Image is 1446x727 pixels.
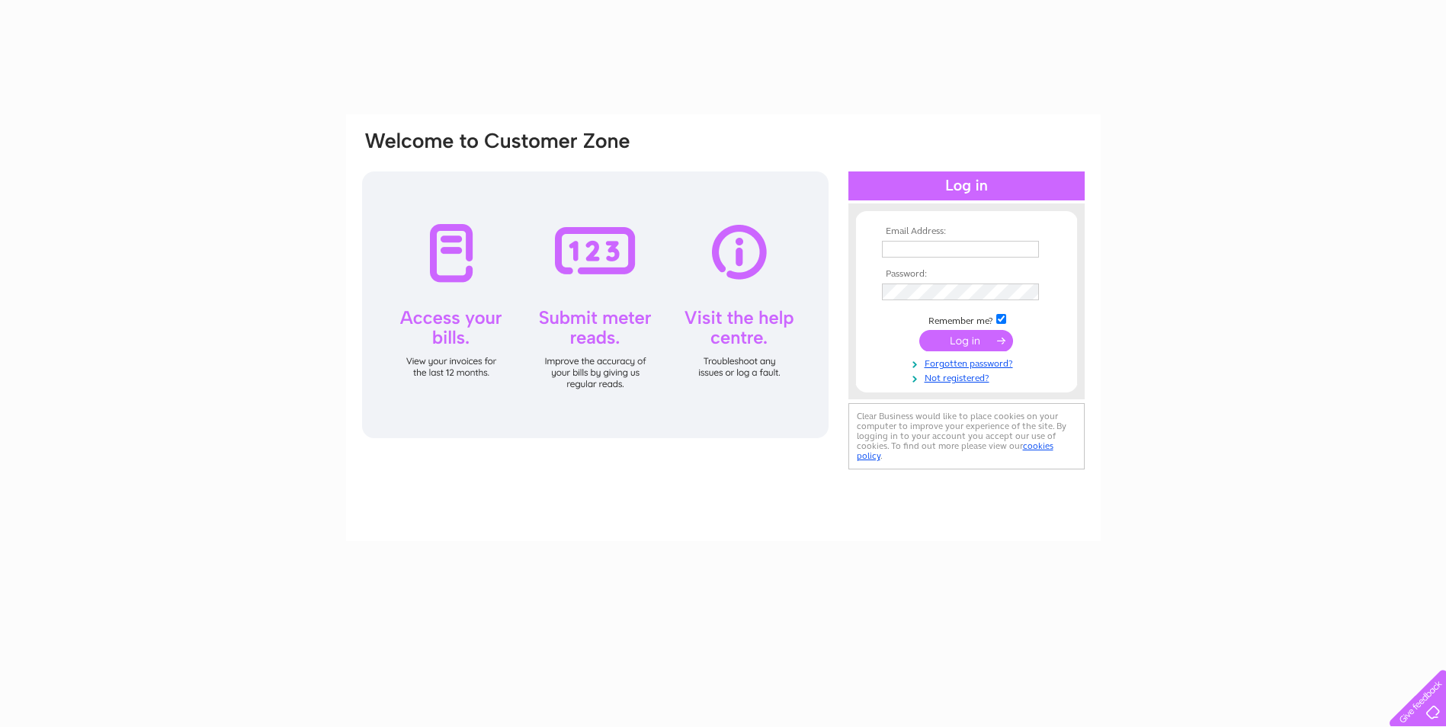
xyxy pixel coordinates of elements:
[878,312,1055,327] td: Remember me?
[919,330,1013,351] input: Submit
[882,355,1055,370] a: Forgotten password?
[882,370,1055,384] a: Not registered?
[878,226,1055,237] th: Email Address:
[857,440,1053,461] a: cookies policy
[878,269,1055,280] th: Password:
[848,403,1085,469] div: Clear Business would like to place cookies on your computer to improve your experience of the sit...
